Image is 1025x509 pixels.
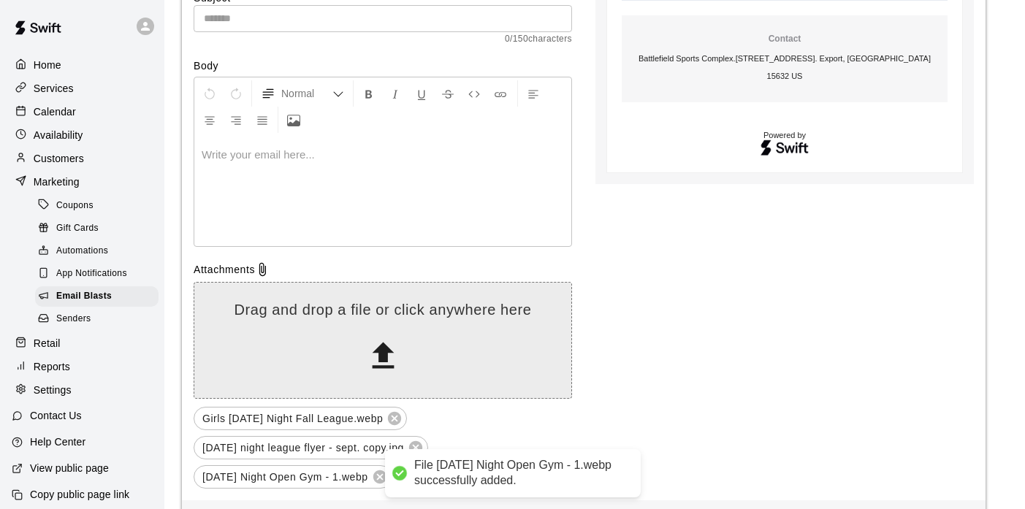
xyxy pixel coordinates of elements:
[521,80,546,107] button: Left Align
[34,58,61,72] p: Home
[194,407,407,430] div: Girls [DATE] Night Fall League.webp
[35,240,164,263] a: Automations
[383,80,408,107] button: Format Italics
[194,465,392,489] div: [DATE] Night Open Gym - 1.webp
[56,312,91,326] span: Senders
[409,80,434,107] button: Format Underline
[35,308,164,331] a: Senders
[12,356,153,378] a: Reports
[12,148,153,169] a: Customers
[435,80,460,107] button: Format Strikethrough
[12,101,153,123] a: Calendar
[194,300,571,320] p: Drag and drop a file or click anywhere here
[34,359,70,374] p: Reports
[35,218,159,239] div: Gift Cards
[35,196,159,216] div: Coupons
[197,80,222,107] button: Undo
[281,107,306,133] button: Upload Image
[194,411,391,426] span: Girls [DATE] Night Fall League.webp
[194,440,412,455] span: [DATE] night league flyer - sept. copy.jpg
[56,199,94,213] span: Coupons
[194,262,572,277] div: Attachments
[35,263,164,286] a: App Notifications
[35,286,164,308] a: Email Blasts
[12,77,153,99] a: Services
[34,81,74,96] p: Services
[224,107,248,133] button: Right Align
[56,267,127,281] span: App Notifications
[760,138,809,158] img: Swift logo
[414,458,626,489] div: File [DATE] Night Open Gym - 1.webp successfully added.
[34,336,61,351] p: Retail
[462,80,487,107] button: Insert Code
[35,217,164,240] a: Gift Cards
[34,175,80,189] p: Marketing
[224,80,248,107] button: Redo
[357,80,381,107] button: Format Bold
[35,309,159,329] div: Senders
[30,487,129,502] p: Copy public page link
[30,408,82,423] p: Contact Us
[12,332,153,354] a: Retail
[35,286,159,307] div: Email Blasts
[255,80,350,107] button: Formatting Options
[194,470,376,484] span: [DATE] Night Open Gym - 1.webp
[35,241,159,261] div: Automations
[34,128,83,142] p: Availability
[12,124,153,146] a: Availability
[35,264,159,284] div: App Notifications
[34,383,72,397] p: Settings
[194,58,572,73] label: Body
[628,50,942,85] p: Battlefield Sports Complex . [STREET_ADDRESS]. Export, [GEOGRAPHIC_DATA] 15632 US
[56,221,99,236] span: Gift Cards
[628,33,942,45] p: Contact
[56,289,112,304] span: Email Blasts
[30,461,109,475] p: View public page
[12,379,153,401] a: Settings
[194,436,428,459] div: [DATE] night league flyer - sept. copy.jpg
[30,435,85,449] p: Help Center
[194,32,572,47] span: 0 / 150 characters
[250,107,275,133] button: Justify Align
[622,131,948,139] p: Powered by
[35,194,164,217] a: Coupons
[281,86,332,101] span: Normal
[12,171,153,193] a: Marketing
[197,107,222,133] button: Center Align
[56,244,108,259] span: Automations
[34,104,76,119] p: Calendar
[34,151,84,166] p: Customers
[488,80,513,107] button: Insert Link
[12,54,153,76] a: Home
